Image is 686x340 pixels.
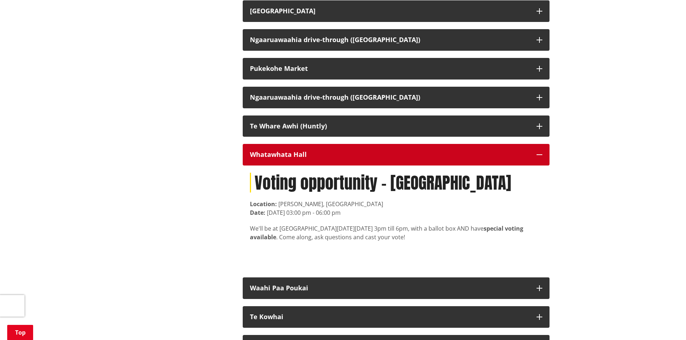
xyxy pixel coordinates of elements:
div: Waahi Paa Poukai [250,285,529,292]
button: Ngaaruawaahia drive-through ([GEOGRAPHIC_DATA]) [243,87,550,108]
span: [PERSON_NAME], [GEOGRAPHIC_DATA] [278,200,383,208]
div: [GEOGRAPHIC_DATA] [250,8,529,15]
h1: Voting opportunity - [GEOGRAPHIC_DATA] [250,173,542,192]
a: Top [7,325,33,340]
button: Whatawhata Hall [243,144,550,166]
button: Te Whare Awhi (Huntly) [243,115,550,137]
div: Pukekohe Market [250,65,529,72]
iframe: Messenger Launcher [653,310,679,336]
button: Te Kowhai [243,306,550,328]
div: Te Kowhai [250,313,529,321]
div: Whatawhata Hall [250,151,529,158]
span: [DATE][DATE] 3pm till 6pm, with a ballot box AND have . Come along, ask questions and cast your v... [250,225,523,241]
div: Ngaaruawaahia drive-through ([GEOGRAPHIC_DATA]) [250,36,529,44]
div: We'll be at [GEOGRAPHIC_DATA] [250,224,542,241]
strong: Location: [250,200,277,208]
strong: Date: [250,209,265,217]
div: Ngaaruawaahia drive-through ([GEOGRAPHIC_DATA]) [250,94,529,101]
button: Pukekohe Market [243,58,550,80]
button: Ngaaruawaahia drive-through ([GEOGRAPHIC_DATA]) [243,29,550,51]
button: [GEOGRAPHIC_DATA] [243,0,550,22]
strong: special voting available [250,225,523,241]
button: Waahi Paa Poukai [243,277,550,299]
div: Te Whare Awhi (Huntly) [250,123,529,130]
time: [DATE] 03:00 pm - 06:00 pm [267,209,341,217]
